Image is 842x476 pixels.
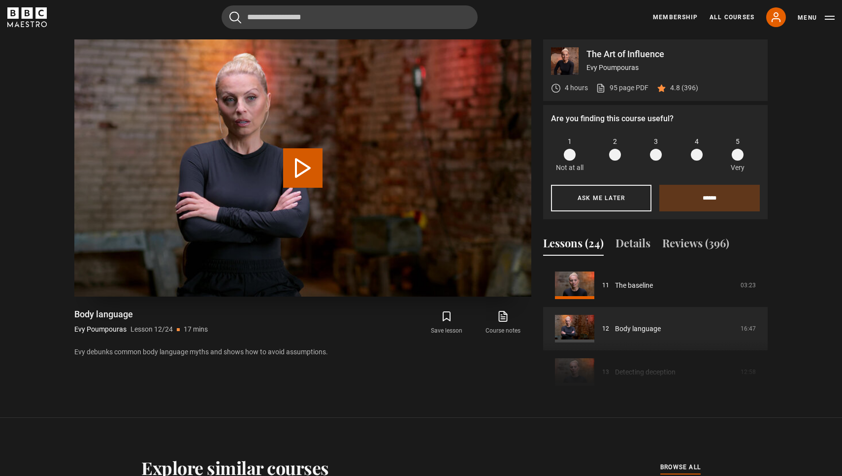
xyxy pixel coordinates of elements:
[551,185,651,211] button: Ask me later
[556,163,583,173] p: Not at all
[670,83,698,93] p: 4.8 (396)
[662,235,729,256] button: Reviews (396)
[74,308,208,320] h1: Body language
[565,83,588,93] p: 4 hours
[660,462,701,472] span: browse all
[695,136,699,147] span: 4
[475,308,531,337] a: Course notes
[283,148,323,188] button: Play Lesson Body language
[653,13,698,22] a: Membership
[7,7,47,27] svg: BBC Maestro
[596,83,648,93] a: 95 page PDF
[551,113,760,125] p: Are you finding this course useful?
[728,163,747,173] p: Very
[184,324,208,335] p: 17 mins
[615,280,653,291] a: The baseline
[419,308,475,337] button: Save lesson
[586,63,760,73] p: Evy Poumpouras
[543,235,604,256] button: Lessons (24)
[229,11,241,24] button: Submit the search query
[74,324,127,335] p: Evy Poumpouras
[613,136,617,147] span: 2
[660,462,701,473] a: browse all
[654,136,658,147] span: 3
[798,13,835,23] button: Toggle navigation
[710,13,754,22] a: All Courses
[615,324,661,334] a: Body language
[568,136,572,147] span: 1
[74,39,531,297] video-js: Video Player
[586,50,760,59] p: The Art of Influence
[130,324,173,335] p: Lesson 12/24
[615,235,650,256] button: Details
[222,5,478,29] input: Search
[74,347,531,357] p: Evy debunks common body language myths and shows how to avoid assumptions.
[736,136,740,147] span: 5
